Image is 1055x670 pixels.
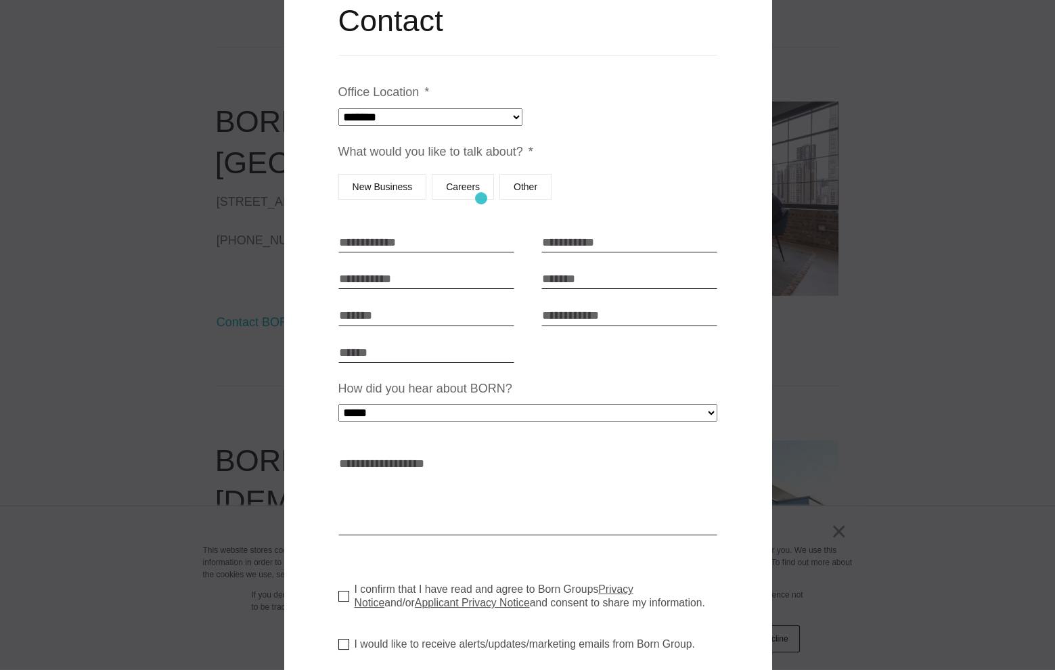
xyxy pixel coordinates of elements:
label: Office Location [338,85,430,100]
label: I confirm that I have read and agree to Born Groups and/or and consent to share my information. [338,583,728,610]
label: What would you like to talk about? [338,144,533,160]
label: I would like to receive alerts/updates/marketing emails from Born Group. [338,638,695,651]
a: Applicant Privacy Notice [415,597,530,608]
label: How did you hear about BORN? [338,381,512,397]
label: Other [499,174,552,200]
label: Careers [432,174,494,200]
label: New Business [338,174,427,200]
h2: Contact [338,1,717,41]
